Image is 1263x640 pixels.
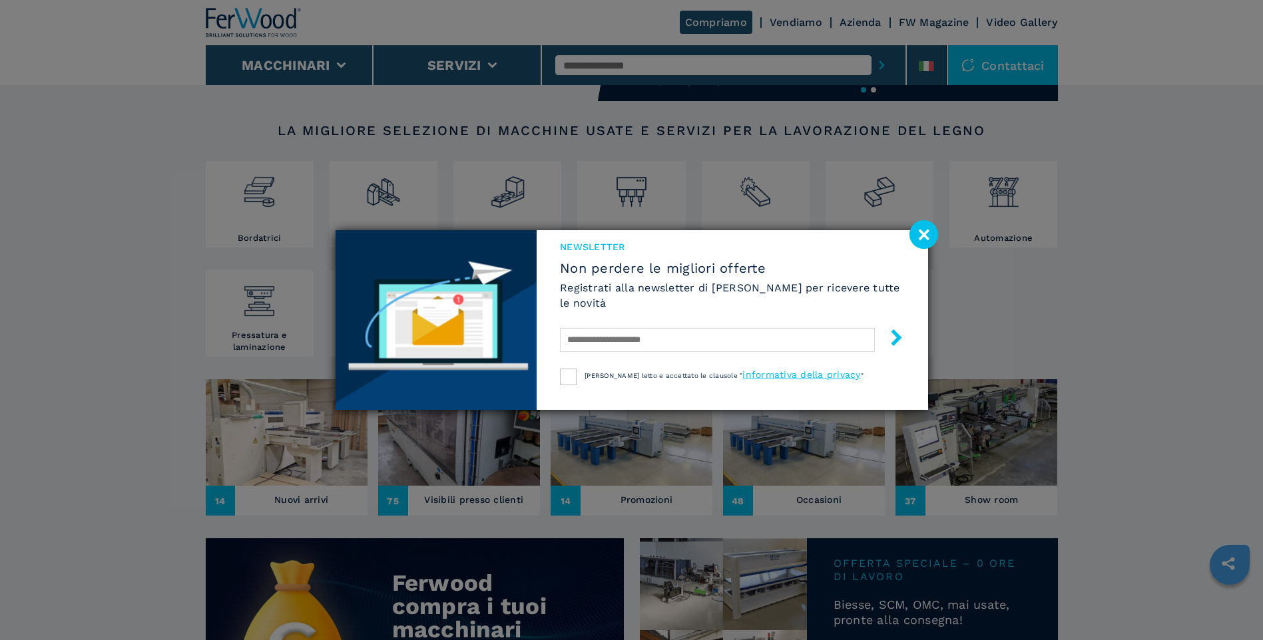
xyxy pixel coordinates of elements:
a: informativa della privacy [742,369,860,380]
span: Non perdere le migliori offerte [560,260,904,276]
span: NEWSLETTER [560,240,904,253]
button: submit-button [875,324,905,355]
span: " [861,372,864,379]
span: [PERSON_NAME] letto e accettato le clausole " [585,372,742,379]
h6: Registrati alla newsletter di [PERSON_NAME] per ricevere tutte le novità [560,280,904,311]
img: Newsletter image [336,230,537,410]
